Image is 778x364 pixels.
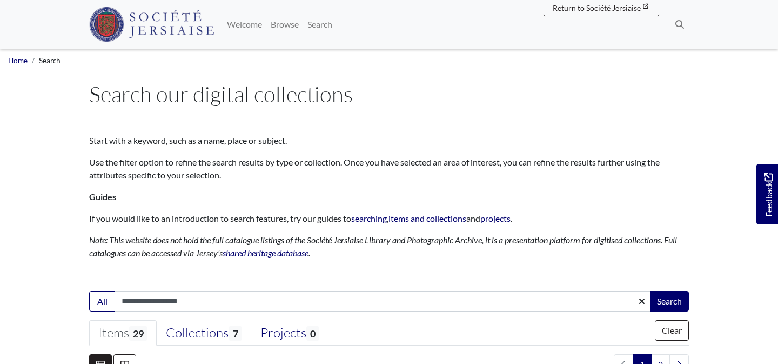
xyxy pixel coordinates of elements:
[89,156,689,182] p: Use the filter option to refine the search results by type or collection. Once you have selected ...
[223,14,266,35] a: Welcome
[223,248,308,258] a: shared heritage database
[229,326,242,341] span: 7
[89,291,115,312] button: All
[89,81,689,107] h1: Search our digital collections
[260,325,319,341] div: Projects
[480,213,511,223] a: projects
[388,213,466,223] a: items and collections
[89,212,689,225] p: If you would like to an introduction to search features, try our guides to , and .
[89,235,677,258] em: Note: This website does not hold the full catalogue listings of the Société Jersiaise Library and...
[650,291,689,312] button: Search
[89,7,214,42] img: Société Jersiaise
[89,4,214,44] a: Société Jersiaise logo
[266,14,303,35] a: Browse
[306,326,319,341] span: 0
[762,173,775,216] span: Feedback
[655,320,689,341] button: Clear
[303,14,337,35] a: Search
[98,325,147,341] div: Items
[166,325,242,341] div: Collections
[89,134,689,147] p: Start with a keyword, such as a name, place or subject.
[115,291,651,312] input: Enter one or more search terms...
[351,213,387,223] a: searching
[39,56,61,65] span: Search
[756,164,778,224] a: Would you like to provide feedback?
[129,326,147,341] span: 29
[8,56,28,65] a: Home
[89,191,116,202] strong: Guides
[553,3,641,12] span: Return to Société Jersiaise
